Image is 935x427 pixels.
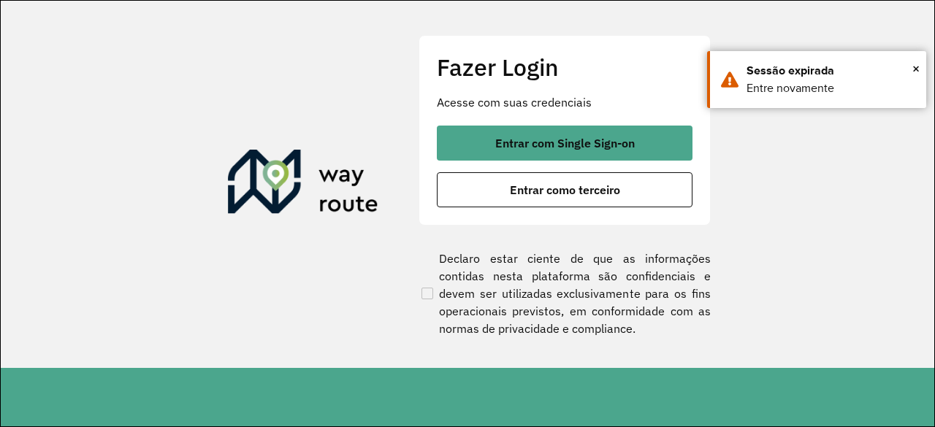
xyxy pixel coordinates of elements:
[437,172,692,207] button: button
[437,93,692,111] p: Acesse com suas credenciais
[912,58,920,80] button: Close
[437,53,692,81] h2: Fazer Login
[747,80,915,97] div: Entre novamente
[747,62,915,80] div: Sessão expirada
[912,58,920,80] span: ×
[228,150,378,220] img: Roteirizador AmbevTech
[510,184,620,196] span: Entrar como terceiro
[437,126,692,161] button: button
[495,137,635,149] span: Entrar com Single Sign-on
[419,250,711,337] label: Declaro estar ciente de que as informações contidas nesta plataforma são confidenciais e devem se...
